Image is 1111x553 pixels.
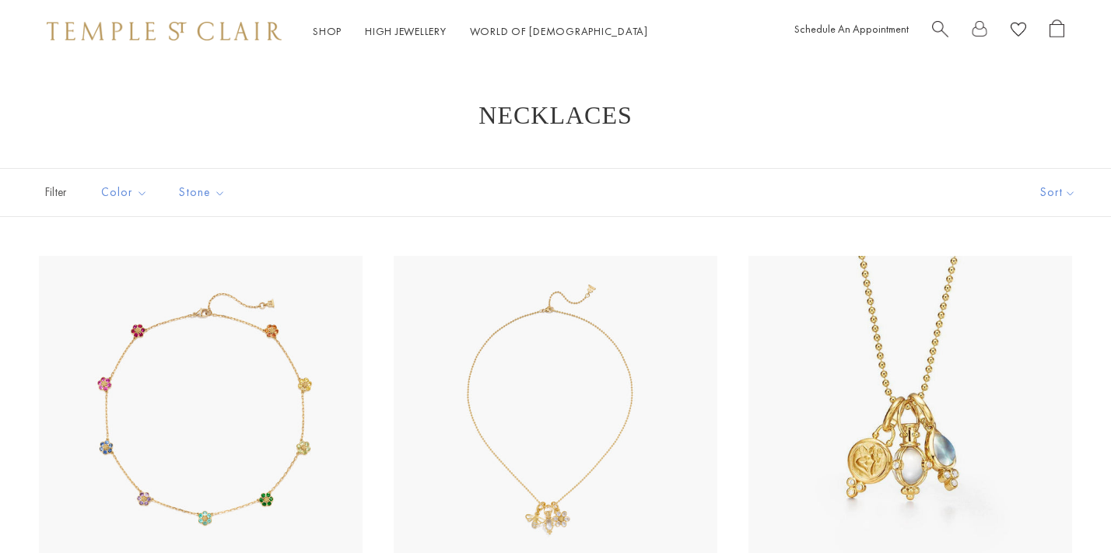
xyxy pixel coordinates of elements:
[89,175,159,210] button: Color
[365,24,447,38] a: High JewelleryHigh Jewellery
[1011,19,1026,44] a: View Wishlist
[313,22,648,41] nav: Main navigation
[1033,480,1095,537] iframe: Gorgias live chat messenger
[932,19,948,44] a: Search
[171,183,237,202] span: Stone
[1050,19,1064,44] a: Open Shopping Bag
[470,24,648,38] a: World of [DEMOGRAPHIC_DATA]World of [DEMOGRAPHIC_DATA]
[62,101,1049,129] h1: Necklaces
[93,183,159,202] span: Color
[1005,169,1111,216] button: Show sort by
[794,22,909,36] a: Schedule An Appointment
[47,22,282,40] img: Temple St. Clair
[313,24,342,38] a: ShopShop
[167,175,237,210] button: Stone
